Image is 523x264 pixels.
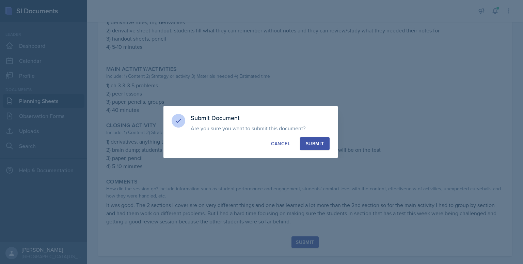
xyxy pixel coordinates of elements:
button: Submit [300,137,330,150]
button: Cancel [265,137,296,150]
p: Are you sure you want to submit this document? [191,125,330,132]
div: Cancel [271,140,290,147]
div: Submit [306,140,324,147]
h3: Submit Document [191,114,330,122]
